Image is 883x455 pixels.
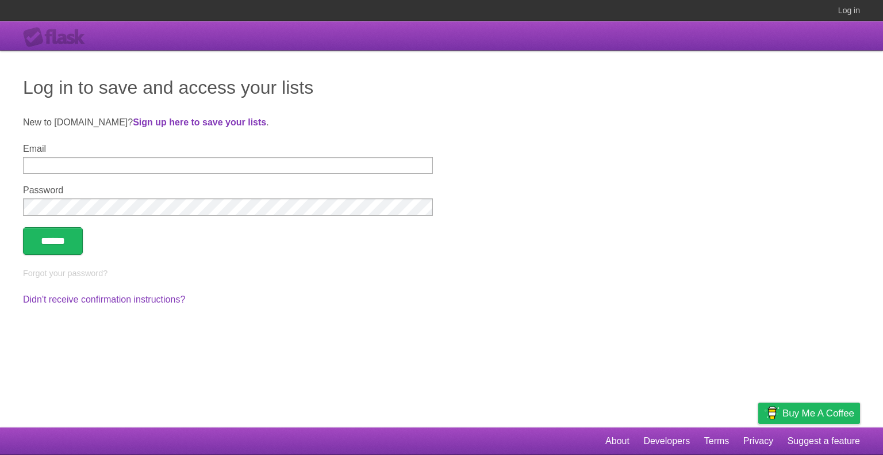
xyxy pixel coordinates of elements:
[23,116,860,129] p: New to [DOMAIN_NAME]? .
[782,403,854,423] span: Buy me a coffee
[133,117,266,127] a: Sign up here to save your lists
[23,144,433,154] label: Email
[758,403,860,424] a: Buy me a coffee
[23,185,433,196] label: Password
[788,430,860,452] a: Suggest a feature
[764,403,780,423] img: Buy me a coffee
[743,430,773,452] a: Privacy
[23,269,108,278] a: Forgot your password?
[23,74,860,101] h1: Log in to save and access your lists
[643,430,690,452] a: Developers
[605,430,629,452] a: About
[23,295,185,304] a: Didn't receive confirmation instructions?
[23,27,92,48] div: Flask
[704,430,730,452] a: Terms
